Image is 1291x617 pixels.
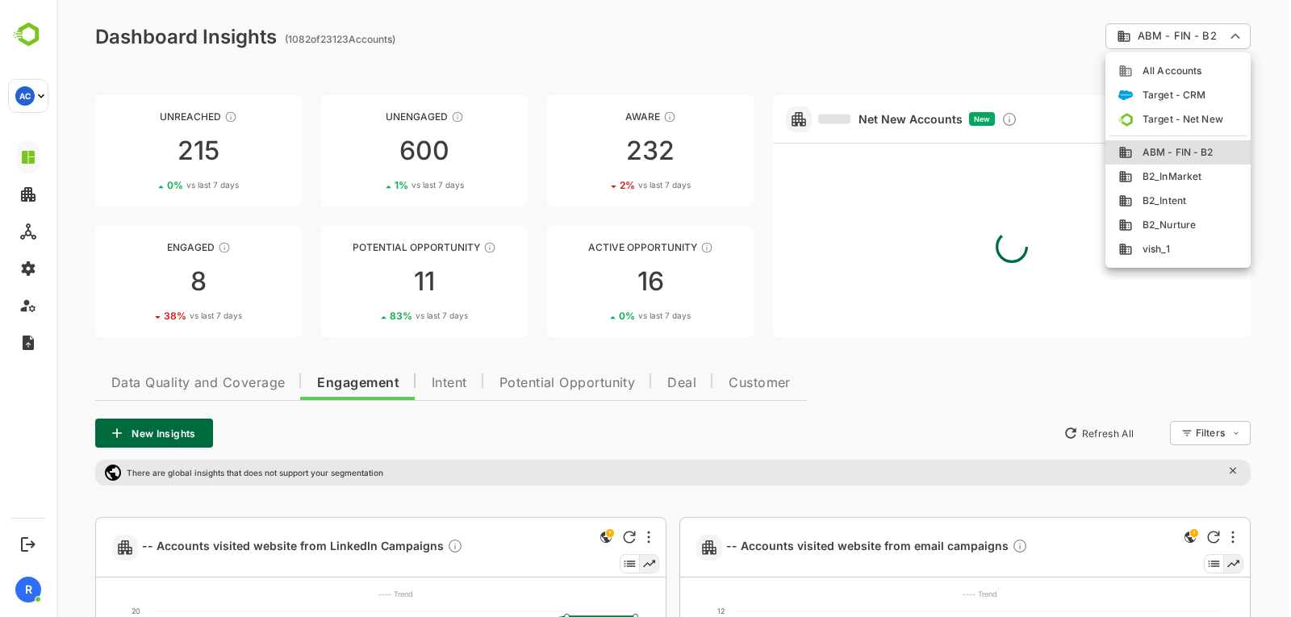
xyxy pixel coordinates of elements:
[1062,169,1181,184] div: B2_InMarket
[1076,242,1113,256] span: vish_1
[1076,88,1149,102] span: Target - CRM
[1076,169,1145,184] span: B2_InMarket
[1062,88,1181,102] div: Target - CRM
[1062,194,1181,208] div: B2_Intent
[8,19,49,50] img: BambooboxLogoMark.f1c84d78b4c51b1a7b5f700c9845e183.svg
[1062,242,1181,256] div: vish_1
[1076,194,1130,208] span: B2_Intent
[1076,64,1145,78] span: All Accounts
[15,577,41,602] div: R
[1076,218,1139,232] span: B2_Nurture
[15,86,35,106] div: AC
[1062,145,1181,160] div: ABM - FIN - B2
[1076,145,1157,160] span: ABM - FIN - B2
[1062,64,1181,78] div: All Accounts
[1076,112,1167,127] span: Target - Net New
[1062,112,1181,127] div: Target - Net New
[17,533,39,555] button: Logout
[1062,218,1181,232] div: B2_Nurture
